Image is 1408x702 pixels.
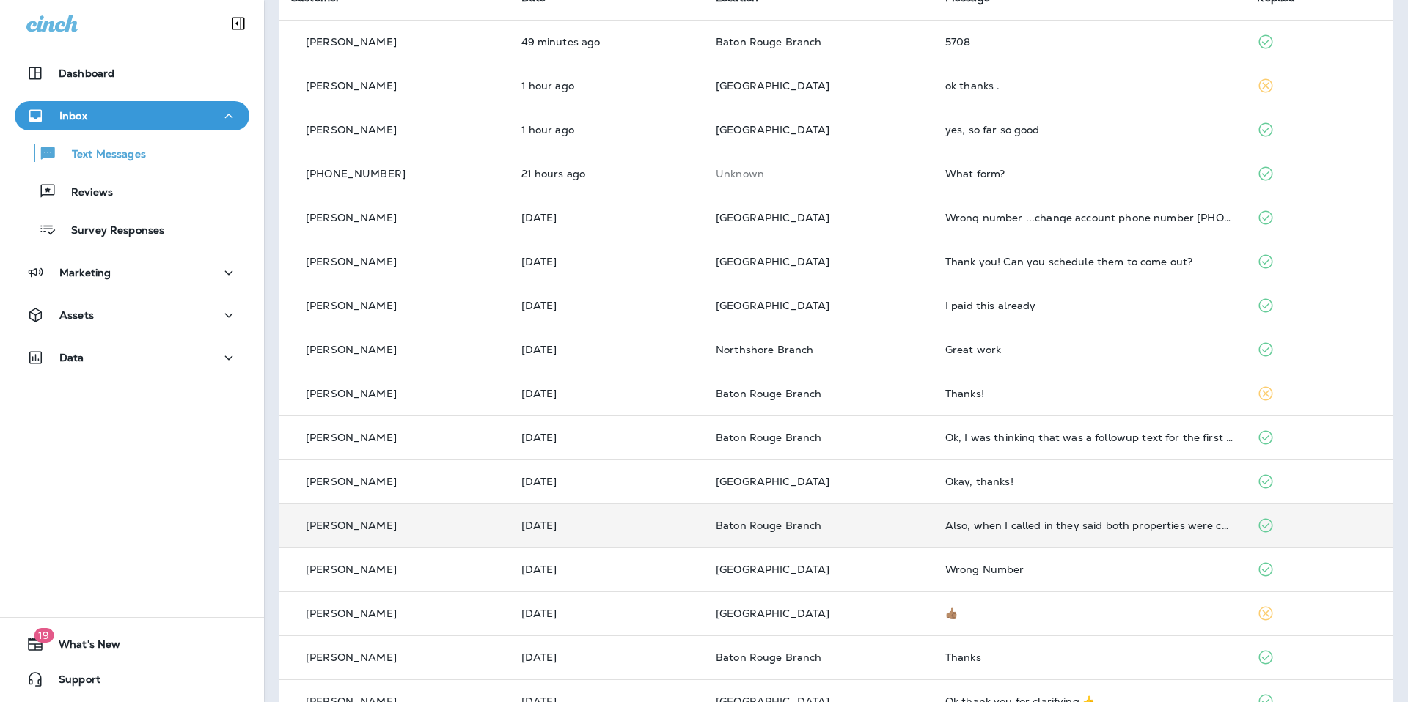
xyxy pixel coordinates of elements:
[945,651,1234,663] div: Thanks
[716,651,822,664] span: Baton Rouge Branch
[306,36,397,48] p: [PERSON_NAME]
[716,35,822,48] span: Baton Rouge Branch
[521,651,693,663] p: Sep 15, 2025 02:37 PM
[15,258,249,287] button: Marketing
[521,564,693,575] p: Sep 16, 2025 02:25 PM
[716,168,922,180] p: This customer does not have a last location and the phone number they messaged is not assigned to...
[15,59,249,88] button: Dashboard
[59,352,84,363] p: Data
[521,168,693,180] p: Sep 21, 2025 12:49 PM
[306,168,406,180] p: [PHONE_NUMBER]
[306,564,397,575] p: [PERSON_NAME]
[945,607,1234,619] div: 👍🏽
[306,344,397,355] p: [PERSON_NAME]
[945,520,1234,531] div: Also, when I called in they said both properties were canceled which isn't the case. I discussed ...
[306,256,397,267] p: [PERSON_NAME]
[306,607,397,619] p: [PERSON_NAME]
[945,124,1234,136] div: yes, so far so good
[521,300,693,311] p: Sep 18, 2025 12:09 PM
[521,36,693,48] p: Sep 22, 2025 09:24 AM
[306,124,397,136] p: [PERSON_NAME]
[716,343,813,356] span: Northshore Branch
[716,431,822,444] span: Baton Rouge Branch
[945,564,1234,575] div: Wrong Number
[15,176,249,207] button: Reviews
[945,256,1234,267] div: Thank you! Can you schedule them to come out?
[716,607,829,620] span: [GEOGRAPHIC_DATA]
[57,148,146,162] p: Text Messages
[56,224,164,238] p: Survey Responses
[15,300,249,330] button: Assets
[15,101,249,130] button: Inbox
[306,388,397,399] p: [PERSON_NAME]
[945,212,1234,223] div: Wrong number ...change account phone number 509-630-0111. I've asked you several times already
[945,476,1234,487] div: Okay, thanks!
[59,67,114,79] p: Dashboard
[716,563,829,576] span: [GEOGRAPHIC_DATA]
[716,519,822,532] span: Baton Rouge Branch
[306,212,397,223] p: [PERSON_NAME]
[218,9,259,38] button: Collapse Sidebar
[521,124,693,136] p: Sep 22, 2025 08:34 AM
[521,476,693,487] p: Sep 16, 2025 02:35 PM
[306,432,397,443] p: [PERSON_NAME]
[306,300,397,311] p: [PERSON_NAME]
[945,344,1234,355] div: Great work
[945,432,1234,443] div: Ok, I was thinking that was a followup text for the first reoccurring visit.
[945,168,1234,180] div: What form?
[716,475,829,488] span: [GEOGRAPHIC_DATA]
[716,211,829,224] span: [GEOGRAPHIC_DATA]
[15,629,249,659] button: 19What's New
[716,387,822,400] span: Baton Rouge Branch
[521,344,693,355] p: Sep 18, 2025 10:38 AM
[521,607,693,619] p: Sep 15, 2025 03:17 PM
[34,628,54,643] span: 19
[716,79,829,92] span: [GEOGRAPHIC_DATA]
[521,432,693,443] p: Sep 17, 2025 11:45 AM
[59,110,87,122] p: Inbox
[716,123,829,136] span: [GEOGRAPHIC_DATA]
[945,36,1234,48] div: 5708
[15,138,249,169] button: Text Messages
[521,212,693,223] p: Sep 20, 2025 10:34 AM
[44,638,120,656] span: What's New
[306,80,397,92] p: [PERSON_NAME]
[521,388,693,399] p: Sep 18, 2025 10:25 AM
[521,256,693,267] p: Sep 19, 2025 02:53 PM
[945,300,1234,311] div: I paid this already
[56,186,113,200] p: Reviews
[306,476,397,487] p: [PERSON_NAME]
[521,80,693,92] p: Sep 22, 2025 08:54 AM
[15,214,249,245] button: Survey Responses
[44,673,100,691] span: Support
[716,255,829,268] span: [GEOGRAPHIC_DATA]
[945,80,1234,92] div: ok thanks .
[521,520,693,531] p: Sep 16, 2025 02:29 PM
[945,388,1234,399] div: Thanks!
[716,299,829,312] span: [GEOGRAPHIC_DATA]
[306,520,397,531] p: [PERSON_NAME]
[59,309,94,321] p: Assets
[59,267,111,278] p: Marketing
[306,651,397,663] p: [PERSON_NAME]
[15,343,249,372] button: Data
[15,665,249,694] button: Support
